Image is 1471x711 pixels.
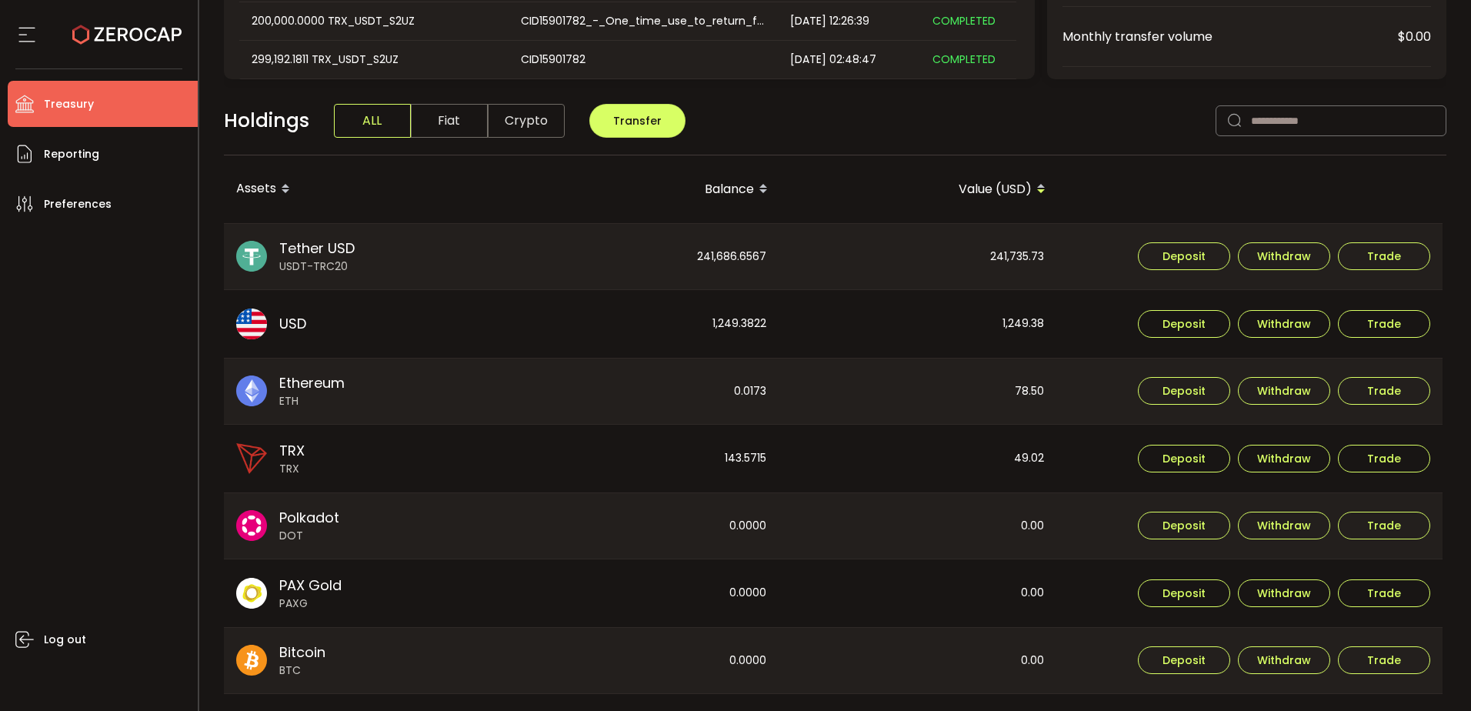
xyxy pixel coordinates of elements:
[1367,386,1401,396] span: Trade
[1138,377,1230,405] button: Deposit
[1338,242,1430,270] button: Trade
[279,642,325,663] span: Bitcoin
[502,559,779,627] div: 0.0000
[1257,520,1311,531] span: Withdraw
[1238,445,1330,472] button: Withdraw
[1162,520,1206,531] span: Deposit
[502,176,780,202] div: Balance
[932,52,996,67] span: COMPLETED
[1257,588,1311,599] span: Withdraw
[502,224,779,290] div: 241,686.6567
[1162,319,1206,329] span: Deposit
[224,106,309,135] span: Holdings
[780,559,1056,627] div: 0.00
[236,645,267,676] img: btc_portfolio.svg
[239,12,507,30] div: 200,000.0000 TRX_USDT_S2UZ
[1367,319,1401,329] span: Trade
[1338,579,1430,607] button: Trade
[44,143,99,165] span: Reporting
[1238,242,1330,270] button: Withdraw
[279,372,345,393] span: Ethereum
[1138,579,1230,607] button: Deposit
[1162,655,1206,666] span: Deposit
[1367,655,1401,666] span: Trade
[778,12,920,30] div: [DATE] 12:26:39
[44,629,86,651] span: Log out
[502,628,779,694] div: 0.0000
[279,528,339,544] span: DOT
[502,290,779,358] div: 1,249.3822
[1338,377,1430,405] button: Trade
[780,425,1056,492] div: 49.02
[279,238,355,259] span: Tether USD
[1338,512,1430,539] button: Trade
[1138,646,1230,674] button: Deposit
[1367,588,1401,599] span: Trade
[1238,377,1330,405] button: Withdraw
[1367,453,1401,464] span: Trade
[279,393,345,409] span: ETH
[334,104,411,138] span: ALL
[1162,453,1206,464] span: Deposit
[1257,251,1311,262] span: Withdraw
[236,309,267,339] img: usd_portfolio.svg
[1394,637,1471,711] iframe: Chat Widget
[509,51,776,68] div: CID15901782
[502,425,779,492] div: 143.5715
[1257,386,1311,396] span: Withdraw
[279,461,305,477] span: TRX
[1338,310,1430,338] button: Trade
[1162,588,1206,599] span: Deposit
[502,493,779,559] div: 0.0000
[780,290,1056,358] div: 1,249.38
[613,113,662,129] span: Transfer
[1238,579,1330,607] button: Withdraw
[224,176,502,202] div: Assets
[589,104,685,138] button: Transfer
[780,359,1056,425] div: 78.50
[1238,646,1330,674] button: Withdraw
[279,313,306,334] span: USD
[1367,251,1401,262] span: Trade
[1338,445,1430,472] button: Trade
[1138,242,1230,270] button: Deposit
[502,359,779,425] div: 0.0173
[279,507,339,528] span: Polkadot
[780,628,1056,694] div: 0.00
[279,440,305,461] span: TRX
[780,176,1058,202] div: Value (USD)
[1238,310,1330,338] button: Withdraw
[1162,251,1206,262] span: Deposit
[1398,27,1431,46] span: $0.00
[279,575,342,596] span: PAX Gold
[279,259,355,275] span: USDT-TRC20
[1257,319,1311,329] span: Withdraw
[780,224,1056,290] div: 241,735.73
[1338,646,1430,674] button: Trade
[1062,27,1398,46] span: Monthly transfer volume
[279,663,325,679] span: BTC
[509,12,776,30] div: CID15901782_-_One_time_use_to_return_funds
[1367,520,1401,531] span: Trade
[44,193,112,215] span: Preferences
[1138,310,1230,338] button: Deposit
[932,13,996,28] span: COMPLETED
[1238,512,1330,539] button: Withdraw
[236,376,267,406] img: eth_portfolio.svg
[780,493,1056,559] div: 0.00
[1138,445,1230,472] button: Deposit
[778,51,920,68] div: [DATE] 02:48:47
[236,443,267,474] img: trx_portfolio.png
[411,104,488,138] span: Fiat
[236,241,267,272] img: usdt_portfolio.svg
[1257,655,1311,666] span: Withdraw
[1162,386,1206,396] span: Deposit
[1257,453,1311,464] span: Withdraw
[488,104,565,138] span: Crypto
[236,578,267,609] img: paxg_portfolio.svg
[1138,512,1230,539] button: Deposit
[239,51,507,68] div: 299,192.1811 TRX_USDT_S2UZ
[279,596,342,612] span: PAXG
[236,510,267,541] img: dot_portfolio.svg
